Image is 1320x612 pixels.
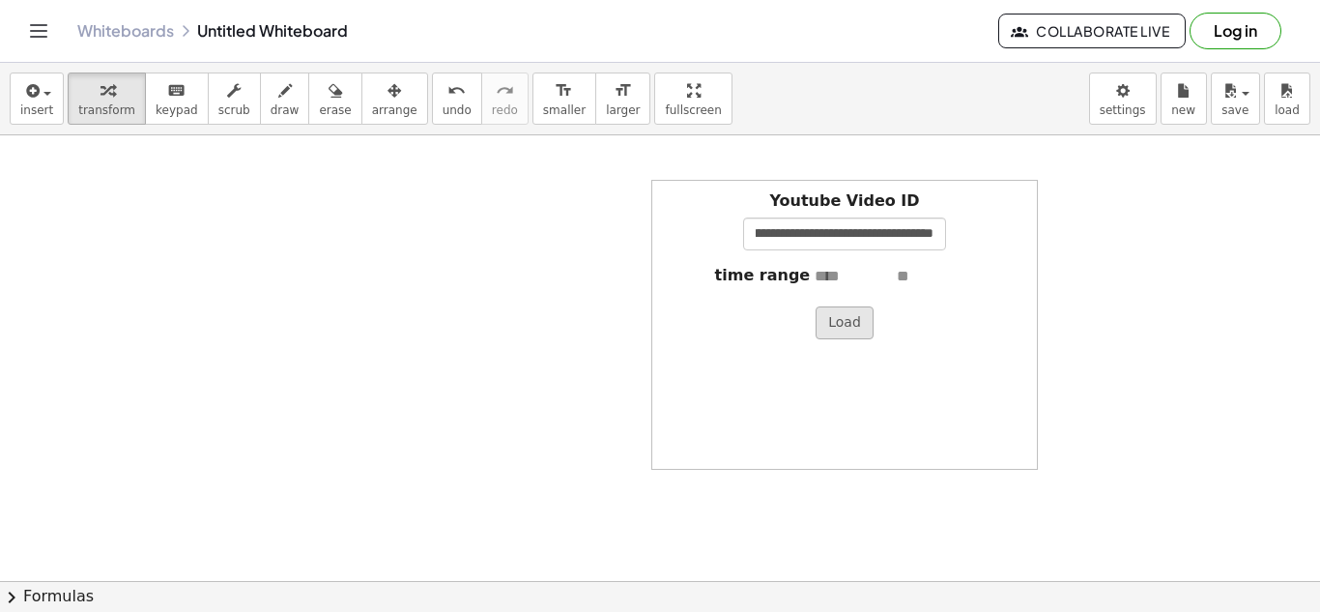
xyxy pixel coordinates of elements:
[68,73,146,125] button: transform
[145,73,209,125] button: keyboardkeypad
[555,79,573,102] i: format_size
[23,15,54,46] button: Toggle navigation
[260,73,310,125] button: draw
[271,103,300,117] span: draw
[432,73,482,125] button: undoundo
[1015,22,1169,40] span: Collaborate Live
[1100,103,1146,117] span: settings
[1211,73,1260,125] button: save
[77,21,174,41] a: Whiteboards
[614,79,632,102] i: format_size
[361,73,428,125] button: arrange
[443,103,472,117] span: undo
[543,103,586,117] span: smaller
[654,73,732,125] button: fullscreen
[665,103,721,117] span: fullscreen
[1089,73,1157,125] button: settings
[372,103,417,117] span: arrange
[496,79,514,102] i: redo
[532,73,596,125] button: format_sizesmaller
[132,180,519,470] iframe: TIKTOK Wingstop & Buldak Ramen Mukbang Compilation! #2
[816,306,874,339] button: Load
[715,265,811,287] label: time range
[1171,103,1195,117] span: new
[156,103,198,117] span: keypad
[1221,103,1248,117] span: save
[1190,13,1281,49] button: Log in
[595,73,650,125] button: format_sizelarger
[167,79,186,102] i: keyboard
[481,73,529,125] button: redoredo
[769,190,919,213] label: Youtube Video ID
[1275,103,1300,117] span: load
[78,103,135,117] span: transform
[998,14,1186,48] button: Collaborate Live
[20,103,53,117] span: insert
[218,103,250,117] span: scrub
[1264,73,1310,125] button: load
[308,73,361,125] button: erase
[10,73,64,125] button: insert
[1161,73,1207,125] button: new
[447,79,466,102] i: undo
[319,103,351,117] span: erase
[492,103,518,117] span: redo
[606,103,640,117] span: larger
[208,73,261,125] button: scrub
